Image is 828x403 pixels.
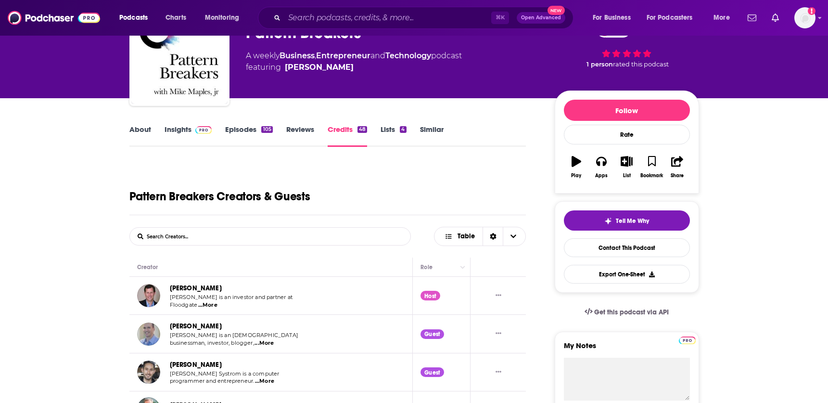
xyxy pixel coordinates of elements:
[420,125,444,147] a: Similar
[640,173,663,179] div: Bookmark
[744,10,760,26] a: Show notifications dropdown
[137,261,158,273] div: Creator
[420,291,440,300] div: Host
[589,150,614,184] button: Apps
[647,11,693,25] span: For Podcasters
[483,227,503,246] div: Sort Direction
[604,217,612,225] img: tell me why sparkle
[420,329,444,339] div: Guest
[137,284,160,307] img: Mike Maples
[137,361,160,384] img: Kevin Systrom
[577,300,677,324] a: Get this podcast via API
[457,261,468,273] button: Column Actions
[564,125,690,144] div: Rate
[170,370,280,377] span: [PERSON_NAME] Systrom is a computer
[170,332,299,338] span: [PERSON_NAME] is an [DEMOGRAPHIC_DATA]
[170,294,293,300] span: [PERSON_NAME] is an investor and partner at
[170,284,222,292] a: [PERSON_NAME]
[434,227,526,246] button: Choose View
[420,367,444,377] div: Guest
[517,12,565,24] button: Open AdvancedNew
[166,11,186,25] span: Charts
[170,339,254,346] span: businessman, investor, blogger,
[170,322,222,330] a: [PERSON_NAME]
[129,125,151,147] a: About
[159,10,192,26] a: Charts
[225,125,272,147] a: Episodes105
[671,173,684,179] div: Share
[491,12,509,24] span: ⌘ K
[521,15,561,20] span: Open Advanced
[794,7,815,28] span: Logged in as inkhouseNYC
[564,265,690,284] button: Export One-Sheet
[8,9,100,27] img: Podchaser - Follow, Share and Rate Podcasts
[400,126,406,133] div: 4
[165,125,212,147] a: InsightsPodchaser Pro
[640,10,707,26] button: open menu
[131,8,228,104] img: Pattern Breakers
[794,7,815,28] button: Show profile menu
[564,238,690,257] a: Contact This Podcast
[315,51,316,60] span: ,
[328,125,367,147] a: Credits48
[246,50,462,73] div: A weekly podcast
[794,7,815,28] img: User Profile
[198,10,252,26] button: open menu
[286,125,314,147] a: Reviews
[614,150,639,184] button: List
[571,173,581,179] div: Play
[385,51,431,60] a: Technology
[284,10,491,26] input: Search podcasts, credits, & more...
[261,126,272,133] div: 105
[195,126,212,134] img: Podchaser Pro
[586,10,643,26] button: open menu
[255,339,274,347] span: ...More
[664,150,689,184] button: Share
[593,11,631,25] span: For Business
[129,189,310,204] h1: Pattern Breakers Creators & Guests
[623,173,631,179] div: List
[458,233,475,240] span: Table
[113,10,160,26] button: open menu
[679,335,696,344] a: Pro website
[255,377,274,385] span: ...More
[639,150,664,184] button: Bookmark
[594,308,669,316] span: Get this podcast via API
[267,7,583,29] div: Search podcasts, credits, & more...
[170,301,198,308] span: Floodgate
[316,51,370,60] a: Entrepreneur
[564,100,690,121] button: Follow
[285,62,354,73] a: Mike Maples
[679,337,696,344] img: Podchaser Pro
[616,217,649,225] span: Tell Me Why
[492,329,505,339] button: Show More Button
[808,7,815,15] svg: Add a profile image
[137,323,160,346] img: Ben Horowitz
[381,125,406,147] a: Lists4
[555,14,699,74] div: 57 1 personrated this podcast
[768,10,783,26] a: Show notifications dropdown
[119,11,148,25] span: Podcasts
[170,361,222,369] a: [PERSON_NAME]
[370,51,385,60] span: and
[198,301,217,309] span: ...More
[707,10,742,26] button: open menu
[492,367,505,377] button: Show More Button
[564,341,690,358] label: My Notes
[564,210,690,231] button: tell me why sparkleTell Me Why
[357,126,367,133] div: 48
[170,377,255,384] span: programmer and entrepreneur.
[205,11,239,25] span: Monitoring
[492,291,505,301] button: Show More Button
[595,173,608,179] div: Apps
[586,61,613,68] span: 1 person
[564,150,589,184] button: Play
[713,11,730,25] span: More
[548,6,565,15] span: New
